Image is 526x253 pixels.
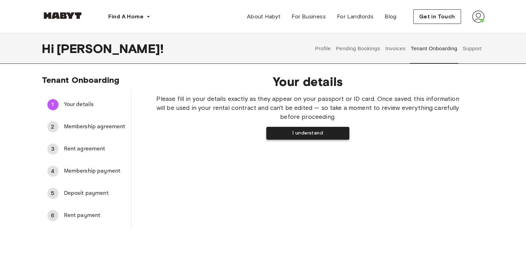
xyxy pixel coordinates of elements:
[314,33,332,64] button: Profile
[42,185,131,202] div: 5Deposit payment
[64,167,126,175] span: Membership payment
[292,12,326,21] span: For Business
[241,10,286,24] a: About Habyt
[286,10,331,24] a: For Business
[410,33,458,64] button: Tenant Onboarding
[42,141,131,157] div: 3Rent agreement
[42,163,131,180] div: 4Membership payment
[64,101,126,109] span: Your details
[47,210,58,221] div: 6
[47,188,58,199] div: 5
[42,96,131,113] div: 1Your details
[42,41,57,56] span: Hi
[42,119,131,135] div: 2Membership agreement
[419,12,455,21] span: Get in Touch
[472,10,485,23] img: avatar
[64,123,126,131] span: Membership agreement
[337,12,373,21] span: For Landlords
[247,12,280,21] span: About Habyt
[335,33,381,64] button: Pending Bookings
[331,10,379,24] a: For Landlords
[42,75,120,85] span: Tenant Onboarding
[385,12,397,21] span: Blog
[108,12,144,21] span: Find A Home
[154,94,462,121] span: Please fill in your details exactly as they appear on your passport or ID card. Once saved, this ...
[47,99,58,110] div: 1
[154,74,462,89] span: Your details
[64,211,126,220] span: Rent payment
[379,10,402,24] a: Blog
[47,143,58,155] div: 3
[42,207,131,224] div: 6Rent payment
[385,33,406,64] button: Invoices
[64,145,126,153] span: Rent agreement
[64,189,126,198] span: Deposit payment
[47,121,58,132] div: 2
[413,9,461,24] button: Get in Touch
[462,33,483,64] button: Support
[312,33,484,64] div: user profile tabs
[47,166,58,177] div: 4
[103,10,156,24] button: Find A Home
[57,41,164,56] span: [PERSON_NAME] !
[266,127,349,140] button: I understand
[42,12,83,19] img: Habyt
